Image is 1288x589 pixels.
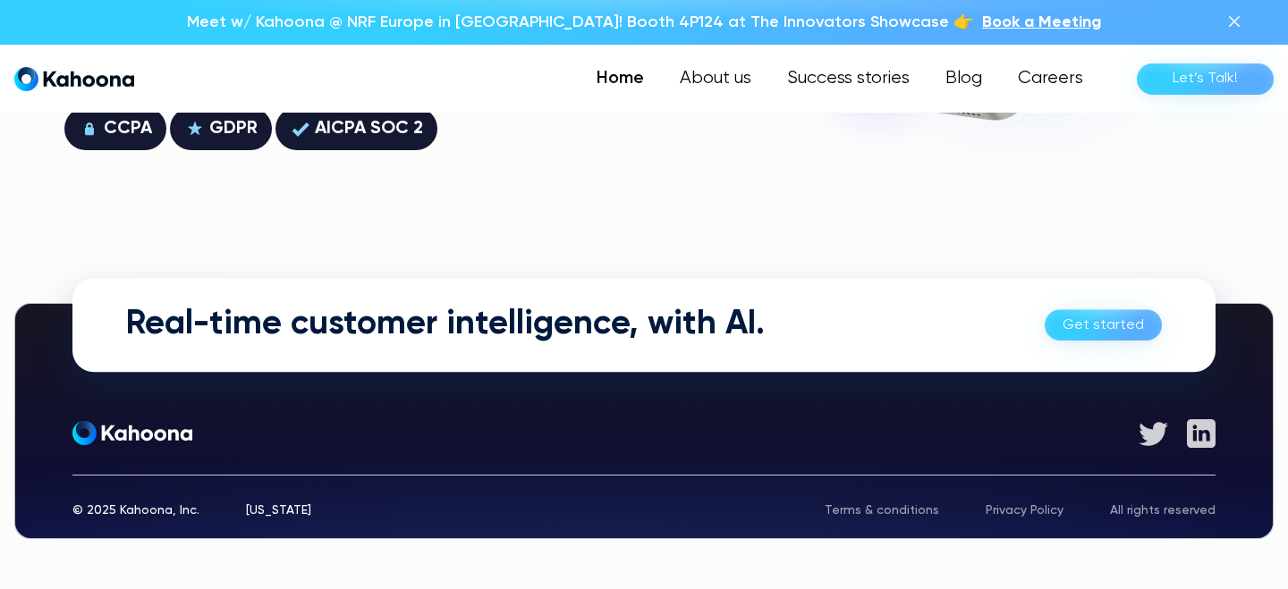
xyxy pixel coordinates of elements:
a: About us [662,61,769,97]
div: © 2025 Kahoona, Inc. [72,504,199,517]
span: Book a Meeting [982,14,1101,30]
div: Let’s Talk! [1173,64,1238,93]
a: Terms & conditions [825,504,939,517]
a: Book a Meeting [982,11,1101,34]
div: CCPA [104,114,152,143]
div: GDPR [209,114,258,143]
a: home [14,66,134,92]
a: Blog [928,61,1000,97]
a: Let’s Talk! [1137,63,1274,95]
div: AICPA SOC 2 [315,114,423,143]
a: Privacy Policy [986,504,1063,517]
a: Careers [1000,61,1101,97]
h2: Real-time customer intelligence, with AI. [126,305,765,346]
a: Get started [1045,309,1162,341]
div: All rights reserved [1110,504,1216,517]
div: [US_STATE] [246,504,311,517]
a: Success stories [769,61,928,97]
a: Home [579,61,662,97]
p: Meet w/ Kahoona @ NRF Europe in [GEOGRAPHIC_DATA]! Booth 4P124 at The Innovators Showcase 👉 [187,11,973,34]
